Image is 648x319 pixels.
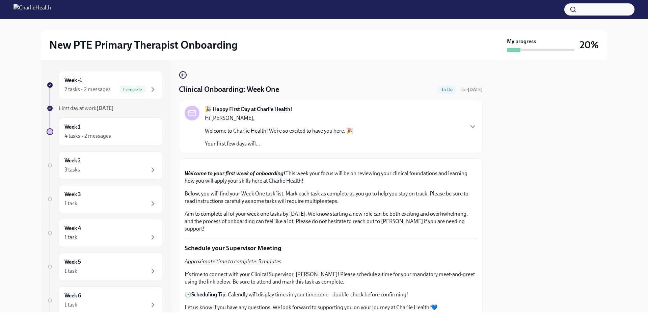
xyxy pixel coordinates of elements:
a: Week 41 task [47,219,163,247]
div: 1 task [64,301,77,309]
div: 4 tasks • 2 messages [64,132,111,140]
img: CharlieHealth [13,4,51,15]
div: 2 tasks • 2 messages [64,86,111,93]
h6: Week 5 [64,258,81,266]
h2: New PTE Primary Therapist Onboarding [49,38,238,52]
p: Welcome to Charlie Health! We’re so excited to have you here. 🎉 [205,127,353,135]
strong: My progress [507,38,536,45]
strong: [DATE] [97,105,114,111]
div: 3 tasks [64,166,80,174]
h3: 20% [580,39,599,51]
h6: Week -1 [64,77,82,84]
span: Due [459,87,483,92]
p: It’s time to connect with your Clinical Supervisor, [PERSON_NAME]! Please schedule a time for you... [185,271,477,286]
span: Complete [119,87,146,92]
p: Below, you will find your Week One task list. Mark each task as complete as you go to help you st... [185,190,477,205]
span: To Do [437,87,457,92]
h6: Week 4 [64,224,81,232]
div: 1 task [64,267,77,275]
strong: Scheduling Tip [191,291,225,298]
span: First day at work [59,105,114,111]
span: October 18th, 2025 10:00 [459,86,483,93]
strong: Welcome to your first week of onboarding! [185,170,286,177]
p: Your first few days will... [205,140,353,148]
h6: Week 6 [64,292,81,299]
p: Hi [PERSON_NAME], [205,114,353,122]
a: First day at work[DATE] [47,105,163,112]
strong: 🎉 Happy First Day at Charlie Health! [205,106,292,113]
a: Week 61 task [47,286,163,315]
h4: Clinical Onboarding: Week One [179,84,279,95]
p: Schedule your Supervisor Meeting [185,244,477,252]
h6: Week 2 [64,157,81,164]
p: This week your focus will be on reviewing your clinical foundations and learning how you will app... [185,170,477,185]
p: 🕒 : Calendly will display times in your time zone—double-check before confirming! [185,291,477,298]
div: 1 task [64,200,77,207]
a: Week 14 tasks • 2 messages [47,117,163,146]
p: Let us know if you have any questions. We look forward to supporting you on your journey at Charl... [185,304,477,311]
h6: Week 3 [64,191,81,198]
a: Week 31 task [47,185,163,213]
a: Week 23 tasks [47,151,163,180]
strong: [DATE] [468,87,483,92]
div: 1 task [64,234,77,241]
em: Approximate time to complete: 5 minutes [185,258,281,265]
p: Aim to complete all of your week one tasks by [DATE]. We know starting a new role can be both exc... [185,210,477,233]
a: Week 51 task [47,252,163,281]
a: Week -12 tasks • 2 messagesComplete [47,71,163,99]
h6: Week 1 [64,123,80,131]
